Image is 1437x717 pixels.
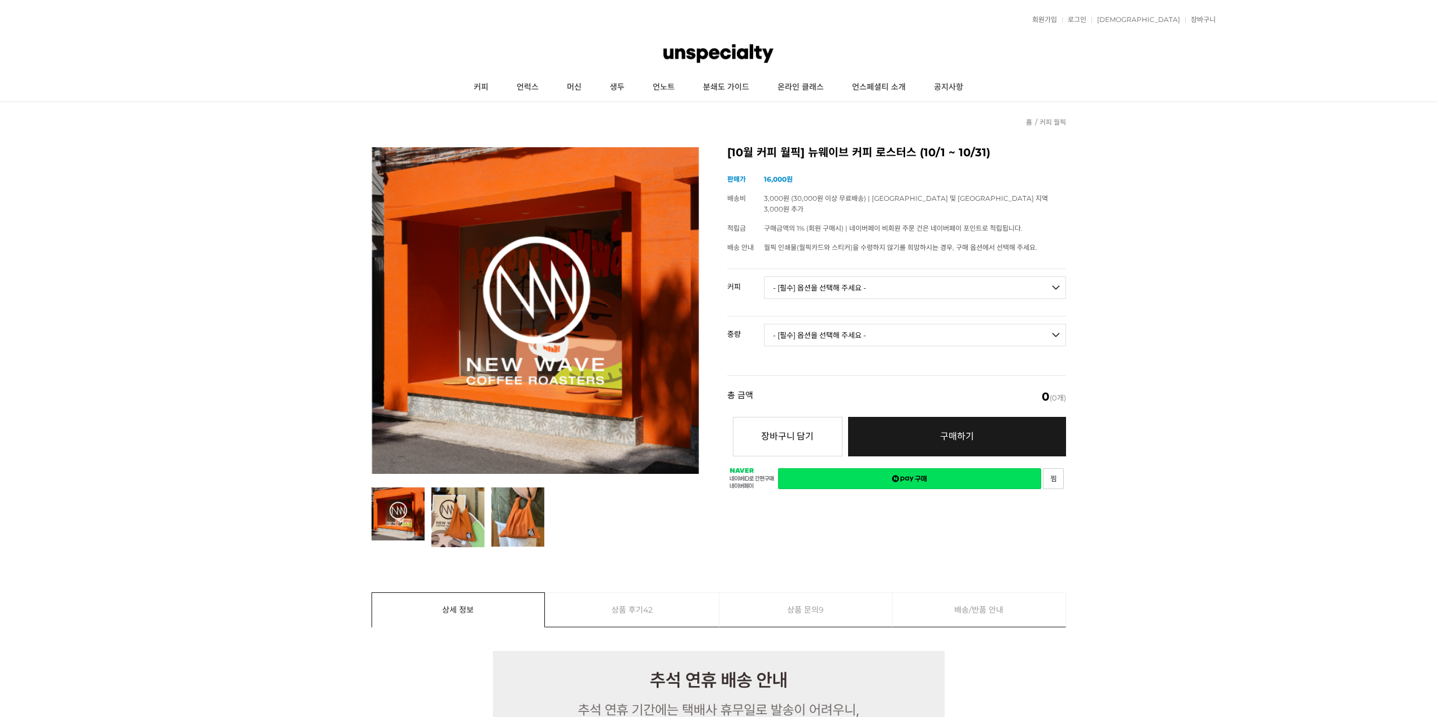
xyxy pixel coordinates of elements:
[727,175,746,183] span: 판매가
[372,593,545,627] a: 상세 정보
[764,175,793,183] strong: 16,000원
[1043,468,1064,489] a: 새창
[778,468,1041,489] a: 새창
[663,37,773,71] img: 언스페셜티 몰
[553,73,596,102] a: 머신
[1185,16,1216,23] a: 장바구니
[727,243,754,252] span: 배송 안내
[1039,118,1066,126] a: 커피 월픽
[1062,16,1086,23] a: 로그인
[920,73,977,102] a: 공지사항
[848,417,1066,456] a: 구매하기
[763,73,838,102] a: 온라인 클래스
[764,243,1037,252] span: 월픽 인쇄물(월픽카드와 스티커)을 수령하지 않기를 희망하시는 경우, 구매 옵션에서 선택해 주세요.
[639,73,689,102] a: 언노트
[727,194,746,203] span: 배송비
[727,391,753,402] strong: 총 금액
[727,316,764,342] th: 중량
[1042,391,1066,402] span: (0개)
[503,73,553,102] a: 언럭스
[1042,390,1050,403] em: 0
[764,224,1023,232] span: 구매금액의 1% (회원 구매시) | 네이버페이 비회원 주문 건은 네이버페이 포인트로 적립됩니다.
[764,194,1048,213] span: 3,000원 (30,000원 이상 무료배송) | [GEOGRAPHIC_DATA] 및 [GEOGRAPHIC_DATA] 지역 3,000원 추가
[727,269,764,295] th: 커피
[940,431,974,442] span: 구매하기
[460,73,503,102] a: 커피
[838,73,920,102] a: 언스페셜티 소개
[689,73,763,102] a: 분쇄도 가이드
[1026,118,1032,126] a: 홈
[596,73,639,102] a: 생두
[727,224,746,232] span: 적립금
[819,593,824,627] span: 9
[719,593,893,627] a: 상품 문의9
[545,593,719,627] a: 상품 후기42
[727,147,1066,159] h2: [10월 커피 월픽] 뉴웨이브 커피 로스터스 (10/1 ~ 10/31)
[372,147,699,474] img: [10월 커피 월픽] 뉴웨이브 커피 로스터스 (10/1 ~ 10/31)
[1027,16,1057,23] a: 회원가입
[643,593,653,627] span: 42
[733,417,842,456] button: 장바구니 담기
[893,593,1065,627] a: 배송/반품 안내
[1091,16,1180,23] a: [DEMOGRAPHIC_DATA]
